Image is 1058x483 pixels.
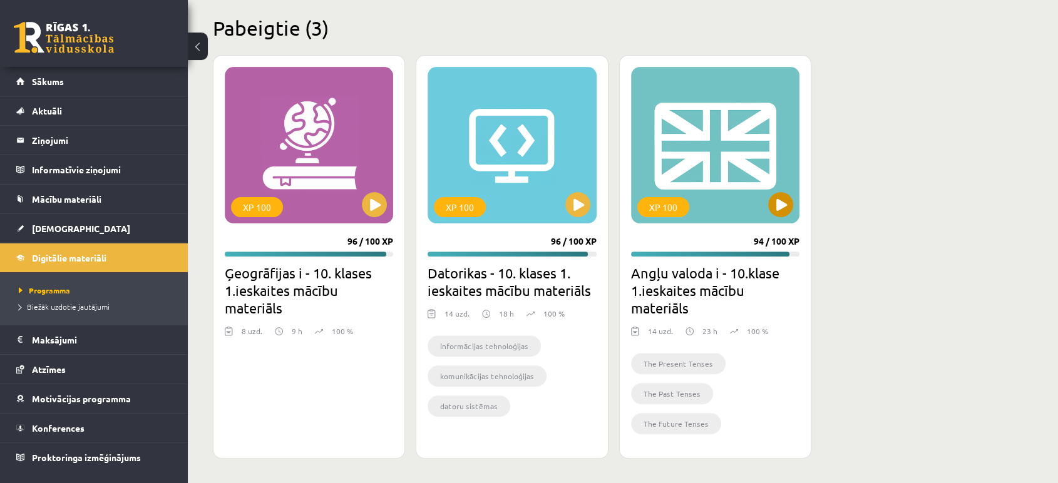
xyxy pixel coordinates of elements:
li: datoru sistēmas [428,395,510,417]
h2: Pabeigtie (3) [213,16,1014,40]
p: 9 h [292,325,302,337]
div: XP 100 [434,197,486,217]
span: Digitālie materiāli [32,252,106,263]
span: Programma [19,285,70,295]
a: Maksājumi [16,325,172,354]
li: The Future Tenses [631,413,721,434]
li: The Present Tenses [631,353,726,374]
li: informācijas tehnoloģijas [428,335,541,357]
div: 8 uzd. [242,325,262,344]
a: Aktuāli [16,96,172,125]
span: Biežāk uzdotie jautājumi [19,302,110,312]
span: Atzīmes [32,364,66,375]
a: Programma [19,285,175,296]
span: [DEMOGRAPHIC_DATA] [32,223,130,234]
legend: Maksājumi [32,325,172,354]
span: Mācību materiāli [32,193,101,205]
p: 100 % [747,325,768,337]
a: Informatīvie ziņojumi [16,155,172,184]
p: 23 h [702,325,717,337]
span: Proktoringa izmēģinājums [32,452,141,463]
p: 100 % [332,325,353,337]
li: The Past Tenses [631,383,713,404]
span: Sākums [32,76,64,87]
h2: Datorikas - 10. klases 1. ieskaites mācību materiāls [428,264,596,299]
legend: Ziņojumi [32,126,172,155]
a: Mācību materiāli [16,185,172,213]
li: komunikācijas tehnoloģijas [428,365,547,387]
a: Rīgas 1. Tālmācības vidusskola [14,22,114,53]
div: 14 uzd. [648,325,673,344]
span: Motivācijas programma [32,393,131,404]
h2: Ģeogrāfijas i - 10. klases 1.ieskaites mācību materiāls [225,264,393,317]
a: Ziņojumi [16,126,172,155]
a: Motivācijas programma [16,384,172,413]
div: XP 100 [231,197,283,217]
p: 18 h [499,308,514,319]
legend: Informatīvie ziņojumi [32,155,172,184]
span: Aktuāli [32,105,62,116]
a: Biežāk uzdotie jautājumi [19,301,175,312]
span: Konferences [32,422,85,434]
a: Konferences [16,414,172,442]
a: Proktoringa izmēģinājums [16,443,172,472]
a: [DEMOGRAPHIC_DATA] [16,214,172,243]
a: Digitālie materiāli [16,243,172,272]
h2: Angļu valoda i - 10.klase 1.ieskaites mācību materiāls [631,264,799,317]
a: Sākums [16,67,172,96]
a: Atzīmes [16,355,172,384]
p: 100 % [543,308,565,319]
div: XP 100 [637,197,689,217]
div: 14 uzd. [444,308,470,327]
